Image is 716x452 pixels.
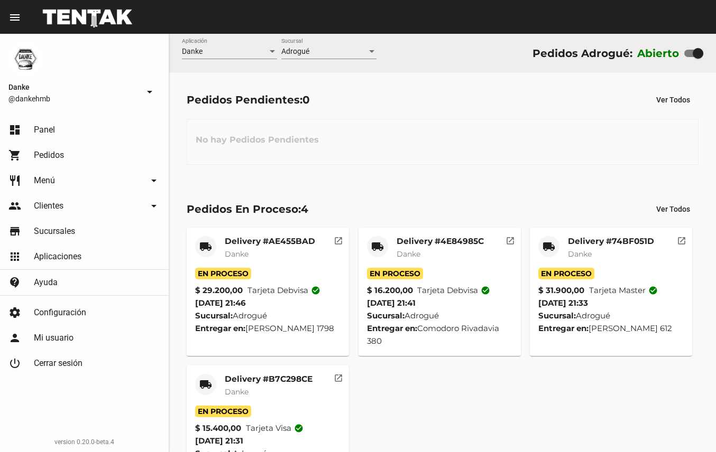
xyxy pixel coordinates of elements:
[187,124,327,156] h3: No hay Pedidos Pendientes
[301,203,308,215] span: 4
[148,174,160,187] mat-icon: arrow_drop_down
[195,322,341,335] div: [PERSON_NAME] 1798
[648,200,699,219] button: Ver Todos
[247,284,320,297] span: Tarjeta debvisa
[543,240,555,253] mat-icon: local_shipping
[648,90,699,109] button: Ver Todos
[34,251,81,262] span: Aplicaciones
[568,236,654,247] mat-card-title: Delivery #74BF051D
[8,124,21,136] mat-icon: dashboard
[648,286,658,295] mat-icon: check_circle
[656,96,690,104] span: Ver Todos
[225,249,249,259] span: Danke
[8,225,21,238] mat-icon: store
[8,81,139,93] span: Danke
[538,322,684,335] div: [PERSON_NAME] 612
[367,323,417,333] strong: Entregar en:
[397,249,420,259] span: Danke
[8,174,21,187] mat-icon: restaurant
[195,268,251,279] span: En Proceso
[195,309,341,322] div: Adrogué
[538,298,588,308] span: [DATE] 21:33
[8,149,21,162] mat-icon: shopping_cart
[187,91,310,108] div: Pedidos Pendientes:
[367,268,423,279] span: En Proceso
[34,150,64,161] span: Pedidos
[334,372,343,381] mat-icon: open_in_new
[538,284,584,297] strong: $ 31.900,00
[195,323,245,333] strong: Entregar en:
[8,200,21,212] mat-icon: people
[34,175,55,186] span: Menú
[417,284,490,297] span: Tarjeta debvisa
[8,276,21,289] mat-icon: contact_support
[294,423,304,433] mat-icon: check_circle
[538,309,684,322] div: Adrogué
[8,332,21,344] mat-icon: person
[568,249,592,259] span: Danke
[367,298,416,308] span: [DATE] 21:41
[677,234,686,244] mat-icon: open_in_new
[143,86,156,98] mat-icon: arrow_drop_down
[195,422,241,435] strong: $ 15.400,00
[195,284,243,297] strong: $ 29.200,00
[195,406,251,417] span: En Proceso
[367,284,413,297] strong: $ 16.200,00
[34,226,75,237] span: Sucursales
[182,47,203,55] span: Danke
[195,298,246,308] span: [DATE] 21:46
[8,93,139,104] span: @dankehmb
[281,47,309,55] span: Adrogué
[199,240,212,253] mat-icon: local_shipping
[656,205,690,213] span: Ver Todos
[506,234,515,244] mat-icon: open_in_new
[8,357,21,370] mat-icon: power_settings_new
[8,306,21,319] mat-icon: settings
[371,240,384,253] mat-icon: local_shipping
[199,378,212,391] mat-icon: local_shipping
[34,307,86,318] span: Configuración
[538,268,594,279] span: En Proceso
[367,322,512,347] div: Comodoro Rivadavia 380
[637,45,680,62] label: Abierto
[34,125,55,135] span: Panel
[589,284,658,297] span: Tarjeta master
[34,201,63,211] span: Clientes
[538,323,589,333] strong: Entregar en:
[195,436,243,446] span: [DATE] 21:31
[311,286,320,295] mat-icon: check_circle
[334,234,343,244] mat-icon: open_in_new
[367,310,405,321] strong: Sucursal:
[195,310,233,321] strong: Sucursal:
[8,11,21,24] mat-icon: menu
[34,358,82,369] span: Cerrar sesión
[8,42,42,76] img: 1d4517d0-56da-456b-81f5-6111ccf01445.png
[225,387,249,397] span: Danke
[246,422,304,435] span: Tarjeta visa
[34,333,74,343] span: Mi usuario
[8,437,160,447] div: version 0.20.0-beta.4
[8,250,21,263] mat-icon: apps
[538,310,576,321] strong: Sucursal:
[533,45,632,62] div: Pedidos Adrogué:
[187,201,308,218] div: Pedidos En Proceso:
[397,236,484,247] mat-card-title: Delivery #4E84985C
[225,236,315,247] mat-card-title: Delivery #AE455BAD
[481,286,490,295] mat-icon: check_circle
[302,93,310,106] span: 0
[225,374,313,384] mat-card-title: Delivery #B7C298CE
[34,277,58,288] span: Ayuda
[367,309,512,322] div: Adrogué
[148,200,160,212] mat-icon: arrow_drop_down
